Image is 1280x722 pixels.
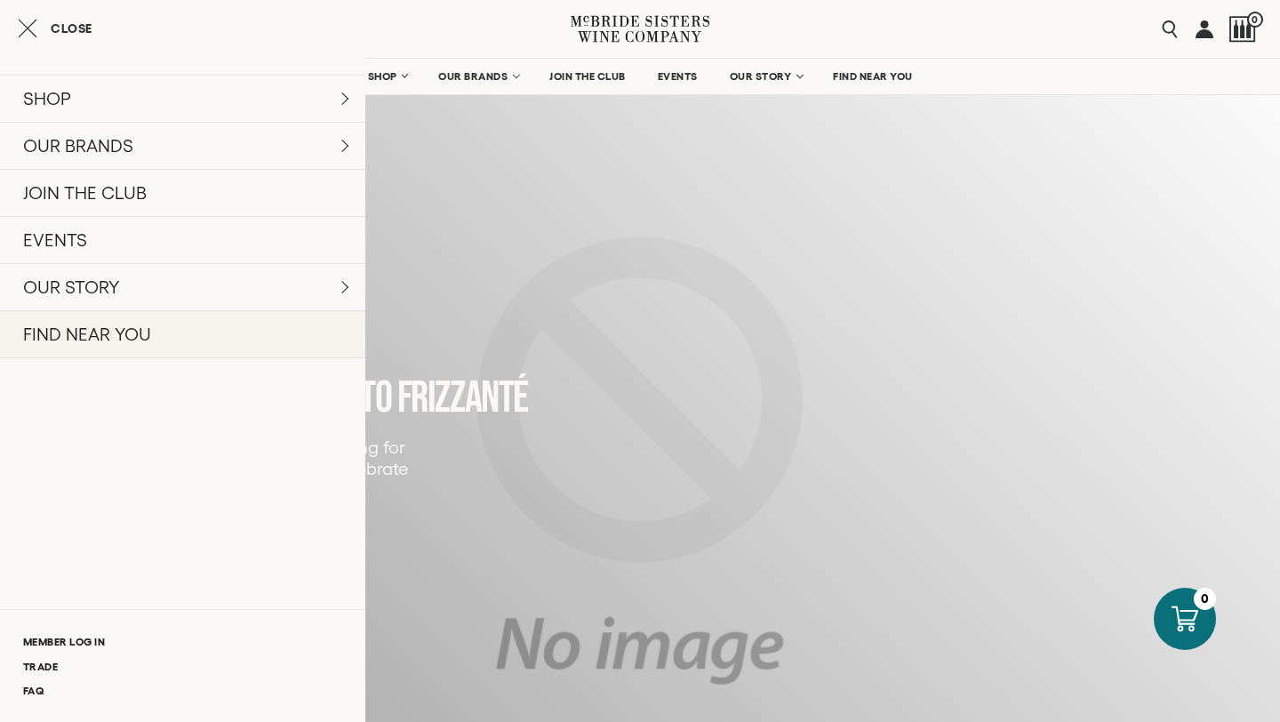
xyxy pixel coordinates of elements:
a: JOIN THE CLUB [538,59,637,94]
button: Close cart [18,18,92,39]
span: FIND NEAR YOU [833,70,913,83]
a: OUR STORY [718,59,813,94]
a: SHOP [356,59,418,94]
span: Close [51,22,92,35]
a: EVENTS [646,59,709,94]
span: OUR BRANDS [438,70,508,83]
div: 0 [1194,588,1216,610]
span: OUR STORY [730,70,792,83]
span: 0 [1247,12,1263,28]
a: FIND NEAR YOU [821,59,924,94]
span: SHOP [367,70,397,83]
span: FRIZZANTé [397,372,528,425]
span: EVENTS [658,70,698,83]
span: JOIN THE CLUB [549,70,626,83]
a: OUR BRANDS [427,59,529,94]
